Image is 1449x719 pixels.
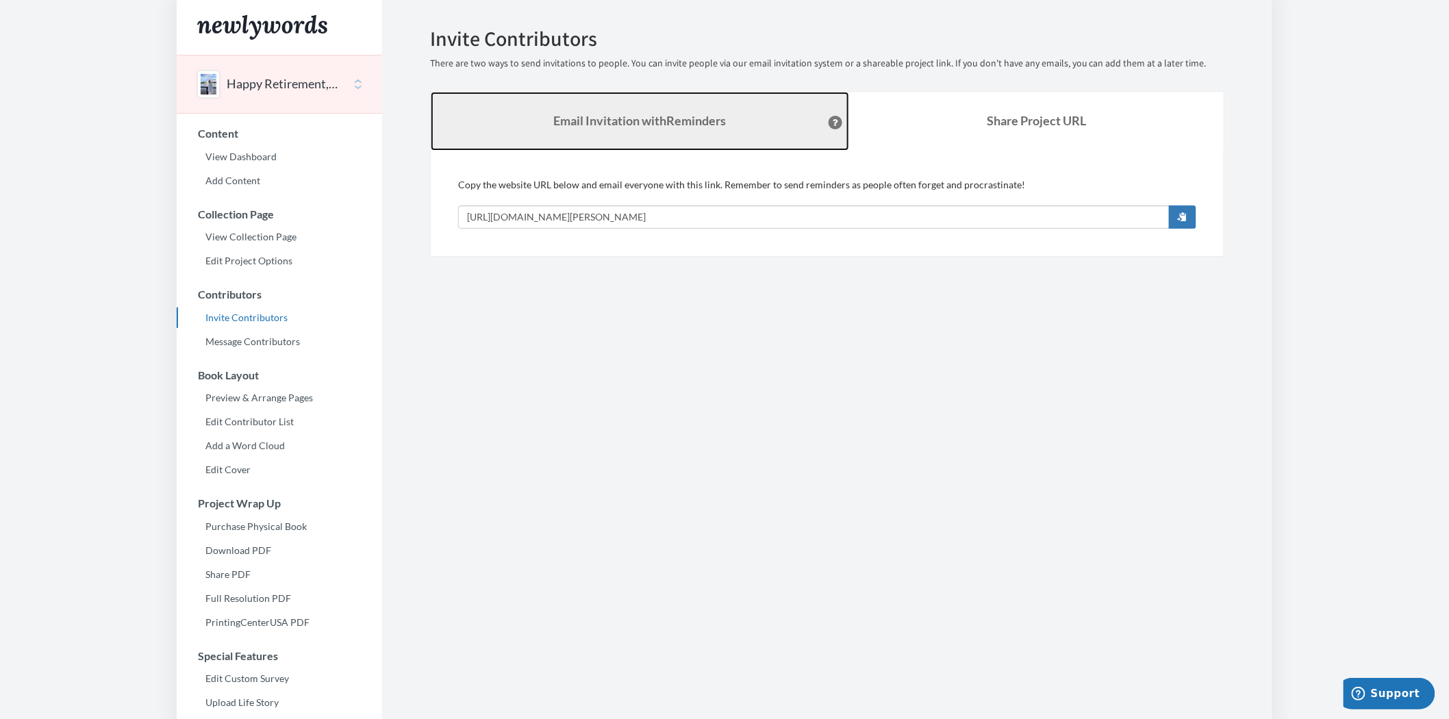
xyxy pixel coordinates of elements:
a: Edit Custom Survey [177,668,382,689]
h3: Book Layout [177,369,382,381]
a: Preview & Arrange Pages [177,388,382,408]
strong: Email Invitation with Reminders [554,113,727,128]
h2: Invite Contributors [430,27,1224,50]
a: Share PDF [177,564,382,585]
a: Add Content [177,171,382,191]
h3: Collection Page [177,208,382,220]
a: Edit Project Options [177,251,382,271]
a: Full Resolution PDF [177,588,382,609]
a: View Dashboard [177,147,382,167]
iframe: Opens a widget where you can chat to one of our agents [1344,678,1435,712]
h3: Contributors [177,288,382,301]
h3: Content [177,127,382,140]
b: Share Project URL [987,113,1086,128]
a: View Collection Page [177,227,382,247]
a: Add a Word Cloud [177,436,382,456]
a: Edit Cover [177,459,382,480]
a: Message Contributors [177,331,382,352]
div: Copy the website URL below and email everyone with this link. Remember to send reminders as peopl... [458,178,1196,229]
h3: Project Wrap Up [177,497,382,509]
button: Happy Retirement, [PERSON_NAME]! [227,75,338,93]
a: Invite Contributors [177,307,382,328]
a: Download PDF [177,540,382,561]
a: Edit Contributor List [177,412,382,432]
a: Purchase Physical Book [177,516,382,537]
img: Newlywords logo [197,15,327,40]
p: There are two ways to send invitations to people. You can invite people via our email invitation ... [430,57,1224,71]
a: Upload Life Story [177,692,382,713]
a: PrintingCenterUSA PDF [177,612,382,633]
h3: Special Features [177,650,382,662]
